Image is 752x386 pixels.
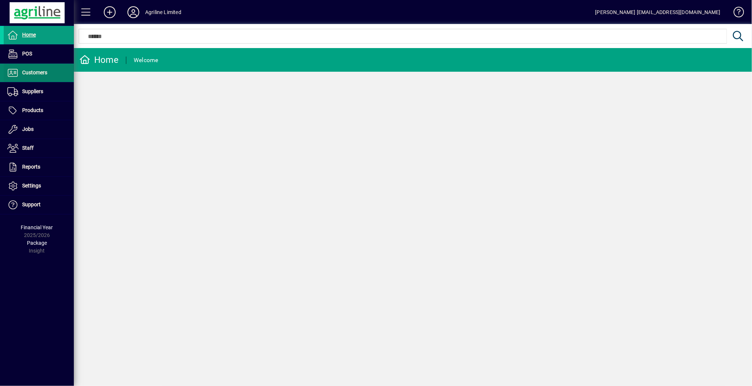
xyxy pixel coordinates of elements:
[22,88,43,94] span: Suppliers
[22,145,34,151] span: Staff
[22,51,32,57] span: POS
[22,70,47,75] span: Customers
[134,54,158,66] div: Welcome
[22,32,36,38] span: Home
[22,183,41,189] span: Settings
[4,139,74,158] a: Staff
[4,64,74,82] a: Customers
[122,6,145,19] button: Profile
[4,196,74,214] a: Support
[22,107,43,113] span: Products
[595,6,721,18] div: [PERSON_NAME] [EMAIL_ADDRESS][DOMAIN_NAME]
[4,120,74,139] a: Jobs
[27,240,47,246] span: Package
[98,6,122,19] button: Add
[79,54,119,66] div: Home
[22,164,40,170] span: Reports
[4,82,74,101] a: Suppliers
[21,224,53,230] span: Financial Year
[4,177,74,195] a: Settings
[22,202,41,207] span: Support
[4,158,74,176] a: Reports
[4,101,74,120] a: Products
[145,6,181,18] div: Agriline Limited
[22,126,34,132] span: Jobs
[4,45,74,63] a: POS
[728,1,743,26] a: Knowledge Base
